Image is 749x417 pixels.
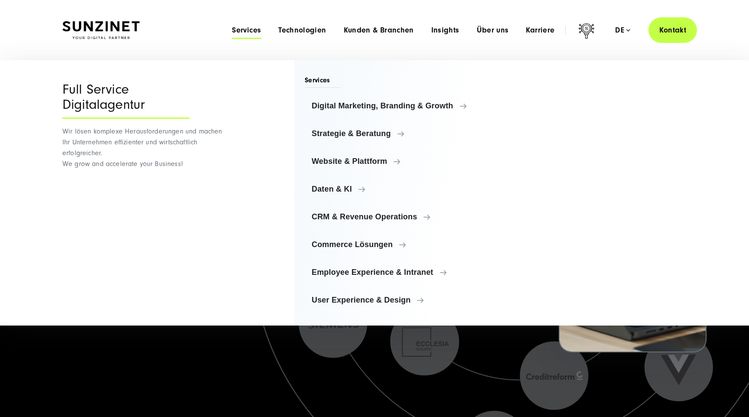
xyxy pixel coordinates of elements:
a: Commerce Lösungen [305,234,491,255]
a: Insights [431,26,459,35]
a: Website & Plattform [305,151,491,172]
a: Strategie & Beratung [305,123,491,144]
a: Technologien [278,26,326,35]
span: User Experience & Design [312,296,484,304]
span: Services [305,75,341,88]
a: Services [232,26,261,35]
a: Employee Experience & Intranet [305,262,491,283]
span: Wir lösen komplexe Herausforderungen und machen Ihr Unternehmen effizienter und wirtschaftlich er... [62,127,222,168]
span: Daten & KI [312,185,484,193]
a: Digital Marketing, Branding & Growth [305,95,491,116]
img: SUNZINET Full Service Digital Agentur [62,21,140,39]
a: Kontakt [648,17,697,43]
span: Website & Plattform [312,157,484,166]
a: Über uns [477,26,509,35]
a: Kunden & Branchen [344,26,414,35]
a: User Experience & Design [305,290,491,310]
a: CRM & Revenue Operations [305,206,491,227]
span: Strategie & Beratung [312,129,484,138]
span: Commerce Lösungen [312,240,484,249]
a: Karriere [526,26,554,35]
div: Full Service Digitalagentur [62,82,189,119]
span: Employee Experience & Intranet [312,268,484,277]
div: de [615,26,630,35]
span: CRM & Revenue Operations [312,212,484,221]
a: Daten & KI [305,179,491,199]
span: Digital Marketing, Branding & Growth [312,101,484,110]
